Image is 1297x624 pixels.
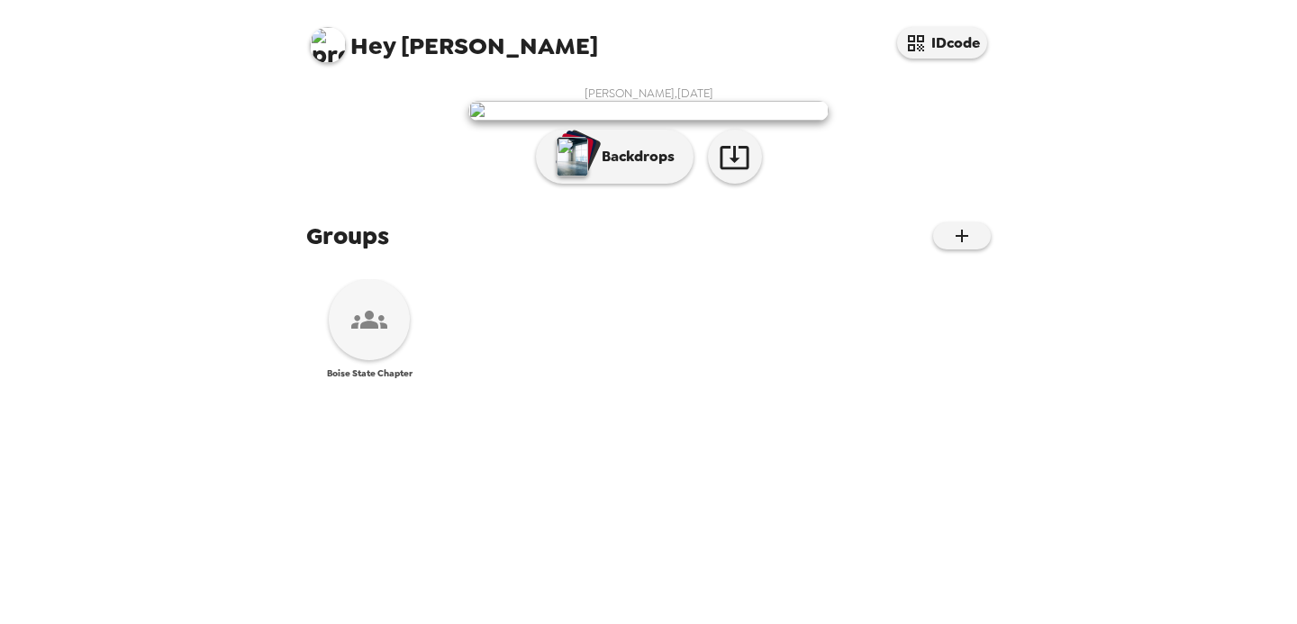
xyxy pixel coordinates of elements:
span: Groups [306,220,389,252]
img: user [468,101,829,121]
span: [PERSON_NAME] , [DATE] [585,86,713,101]
button: Backdrops [536,130,694,184]
span: Boise State Chapter [327,367,413,379]
p: Backdrops [593,146,675,167]
button: IDcode [897,27,987,59]
span: Hey [350,30,395,62]
img: profile pic [310,27,346,63]
span: [PERSON_NAME] [310,18,598,59]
